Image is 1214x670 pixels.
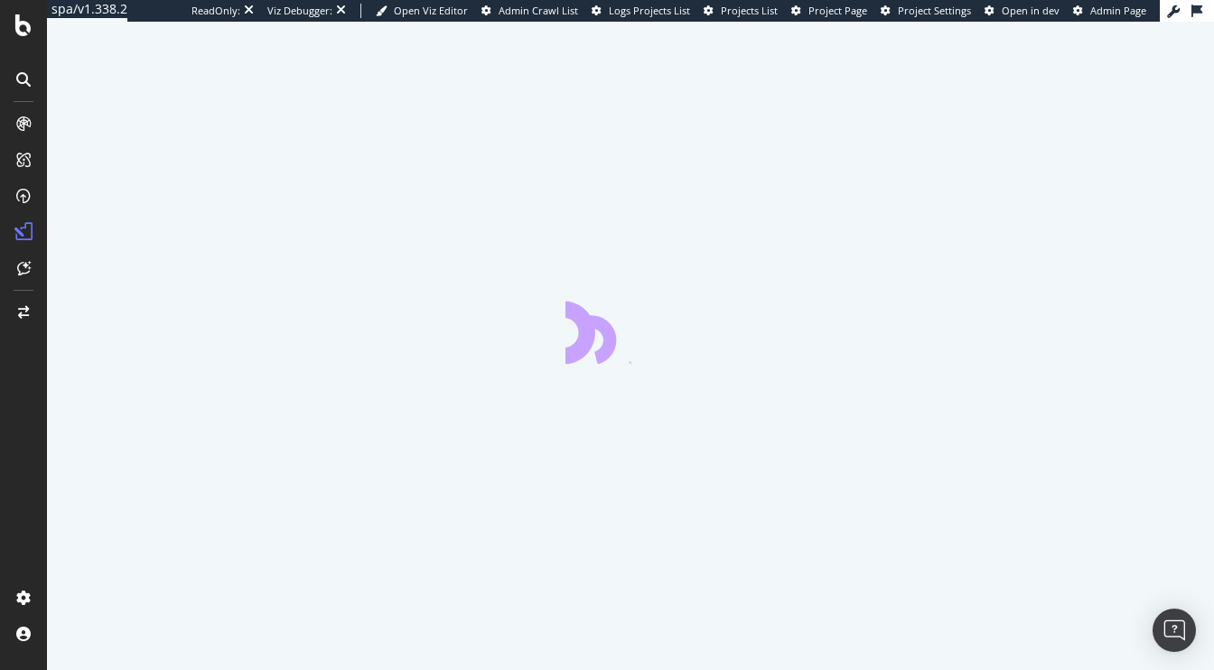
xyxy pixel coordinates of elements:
span: Open in dev [1002,4,1060,17]
a: Admin Page [1073,4,1146,18]
a: Project Settings [881,4,971,18]
a: Project Page [791,4,867,18]
span: Project Settings [898,4,971,17]
div: Open Intercom Messenger [1153,609,1196,652]
a: Logs Projects List [592,4,690,18]
span: Open Viz Editor [394,4,468,17]
div: animation [565,299,696,364]
a: Open Viz Editor [376,4,468,18]
div: Viz Debugger: [267,4,332,18]
span: Project Page [808,4,867,17]
span: Projects List [721,4,778,17]
a: Projects List [704,4,778,18]
a: Admin Crawl List [481,4,578,18]
a: Open in dev [985,4,1060,18]
span: Admin Page [1090,4,1146,17]
span: Logs Projects List [609,4,690,17]
div: ReadOnly: [191,4,240,18]
span: Admin Crawl List [499,4,578,17]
